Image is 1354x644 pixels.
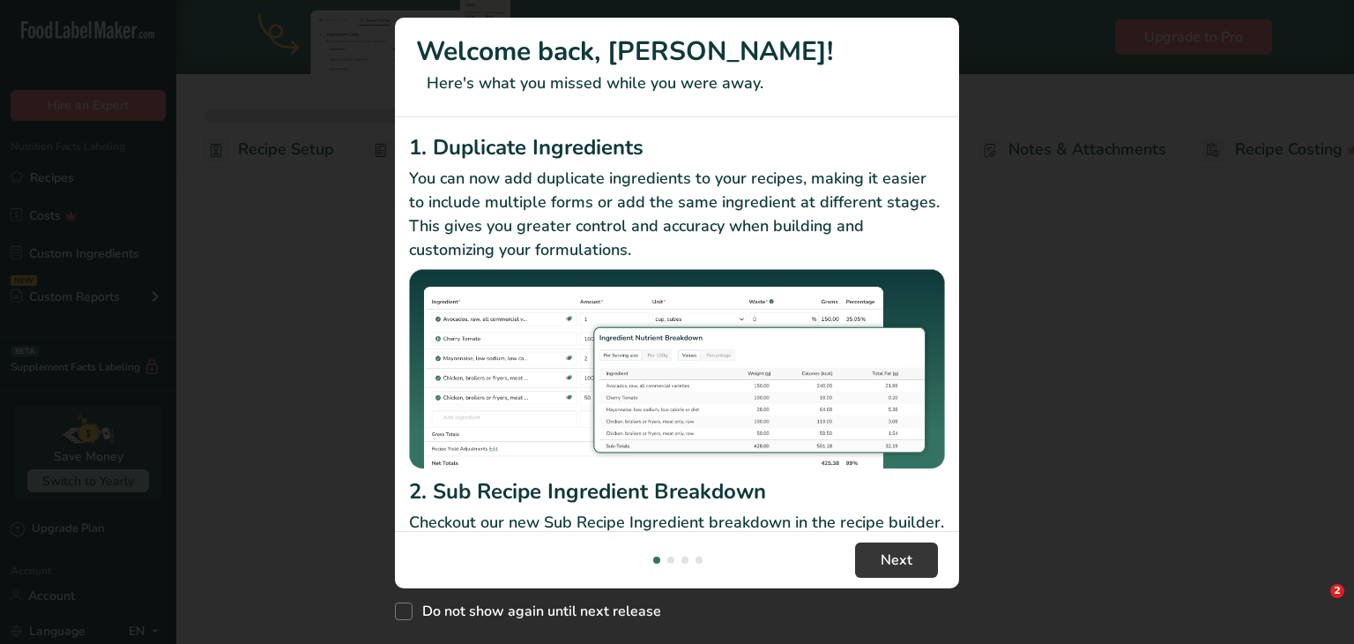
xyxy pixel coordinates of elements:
p: Here's what you missed while you were away. [416,71,938,95]
h2: 1. Duplicate Ingredients [409,131,945,163]
span: Next [881,550,912,571]
h1: Welcome back, [PERSON_NAME]! [416,32,938,71]
p: You can now add duplicate ingredients to your recipes, making it easier to include multiple forms... [409,167,945,262]
iframe: Intercom live chat [1294,584,1336,626]
img: Duplicate Ingredients [409,269,945,469]
button: Next [855,543,938,578]
span: 2 [1330,584,1344,598]
span: Do not show again until next release [413,603,661,620]
p: Checkout our new Sub Recipe Ingredient breakdown in the recipe builder. You can now see your Reci... [409,511,945,582]
h2: 2. Sub Recipe Ingredient Breakdown [409,476,945,507]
